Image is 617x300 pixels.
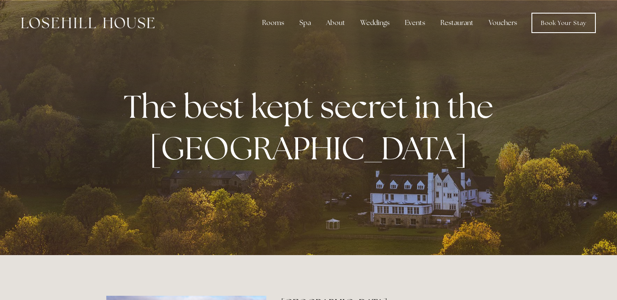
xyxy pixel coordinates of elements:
div: Weddings [354,14,396,31]
div: Events [398,14,432,31]
div: About [319,14,352,31]
strong: The best kept secret in the [GEOGRAPHIC_DATA] [124,86,500,169]
img: Losehill House [21,17,155,28]
div: Spa [293,14,318,31]
div: Restaurant [434,14,480,31]
div: Rooms [255,14,291,31]
a: Book Your Stay [531,13,596,33]
a: Vouchers [482,14,524,31]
